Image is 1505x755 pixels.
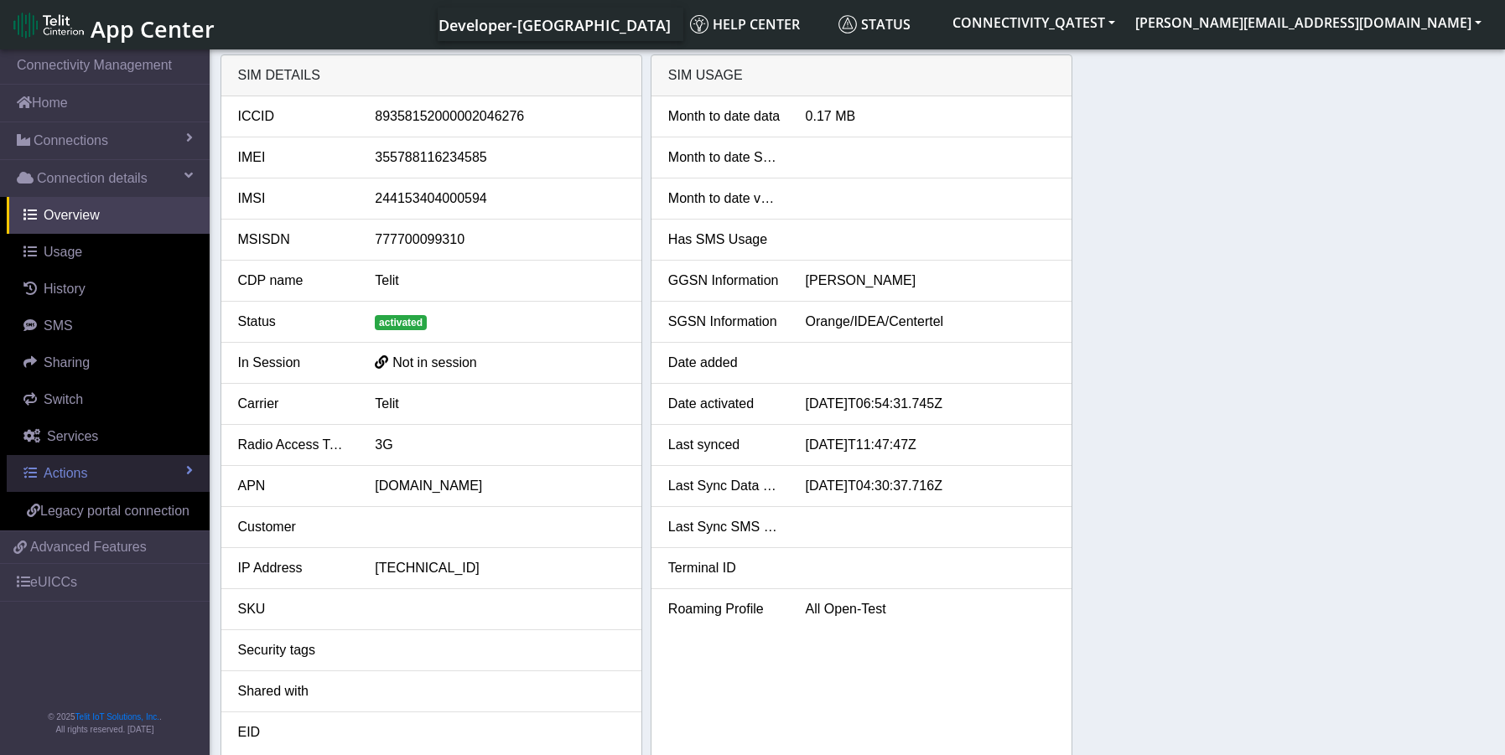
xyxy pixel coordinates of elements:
span: Services [47,429,98,443]
div: 0.17 MB [793,106,1068,127]
img: knowledge.svg [690,15,708,34]
div: SGSN Information [656,312,793,332]
div: Last synced [656,435,793,455]
div: [TECHNICAL_ID] [362,558,637,578]
div: Status [226,312,363,332]
div: MSISDN [226,230,363,250]
span: Connection details [37,168,148,189]
span: activated [375,315,427,330]
span: Help center [690,15,800,34]
div: Month to date data [656,106,793,127]
div: Radio Access Tech [226,435,363,455]
div: SIM details [221,55,641,96]
img: logo-telit-cinterion-gw-new.png [13,12,84,39]
div: Carrier [226,394,363,414]
div: Month to date voice [656,189,793,209]
a: Overview [7,197,210,234]
div: Has SMS Usage [656,230,793,250]
div: 89358152000002046276 [362,106,637,127]
a: Status [832,8,942,41]
div: IP Address [226,558,363,578]
span: Overview [44,208,100,222]
span: History [44,282,86,296]
div: 777700099310 [362,230,637,250]
div: Date activated [656,394,793,414]
div: Month to date SMS [656,147,793,168]
div: [DATE]T06:54:31.745Z [793,394,1068,414]
a: Your current platform instance [438,8,670,41]
div: EID [226,722,363,742]
a: Services [7,418,210,455]
div: 244153404000594 [362,189,637,209]
div: Terminal ID [656,558,793,578]
div: ICCID [226,106,363,127]
a: Actions [7,455,210,492]
a: Telit IoT Solutions, Inc. [75,712,159,721]
div: Telit [362,271,637,291]
div: In Session [226,353,363,373]
button: [PERSON_NAME][EMAIL_ADDRESS][DOMAIN_NAME] [1125,8,1492,38]
div: SKU [226,599,363,619]
span: Switch [44,392,83,406]
a: App Center [13,7,212,43]
div: APN [226,476,363,496]
div: [DATE]T04:30:37.716Z [793,476,1068,496]
div: IMSI [226,189,363,209]
div: Last Sync Data Usage [656,476,793,496]
span: Sharing [44,355,90,370]
span: SMS [44,318,73,333]
span: Usage [44,245,82,259]
span: Developer-[GEOGRAPHIC_DATA] [439,15,671,35]
div: Roaming Profile [656,599,793,619]
button: CONNECTIVITY_QATEST [942,8,1125,38]
a: Usage [7,234,210,271]
div: Telit [362,394,637,414]
div: 355788116234585 [362,147,637,168]
div: Last Sync SMS Usage [656,517,793,537]
div: Orange/IDEA/Centertel [793,312,1068,332]
div: [DOMAIN_NAME] [362,476,637,496]
span: Legacy portal connection [40,504,189,518]
a: Help center [683,8,832,41]
div: 3G [362,435,637,455]
div: Shared with [226,681,363,701]
div: All Open-Test [793,599,1068,619]
span: Connections [34,131,108,151]
a: Switch [7,381,210,418]
a: SMS [7,308,210,344]
div: Security tags [226,640,363,660]
span: Status [838,15,911,34]
div: Customer [226,517,363,537]
div: GGSN Information [656,271,793,291]
div: Date added [656,353,793,373]
span: Actions [44,466,87,480]
span: Not in session [392,355,477,370]
div: IMEI [226,147,363,168]
div: [PERSON_NAME] [793,271,1068,291]
a: Sharing [7,344,210,381]
a: History [7,271,210,308]
span: App Center [91,13,215,44]
div: CDP name [226,271,363,291]
span: Advanced Features [30,537,147,557]
div: SIM Usage [651,55,1072,96]
img: status.svg [838,15,857,34]
div: [DATE]T11:47:47Z [793,435,1068,455]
